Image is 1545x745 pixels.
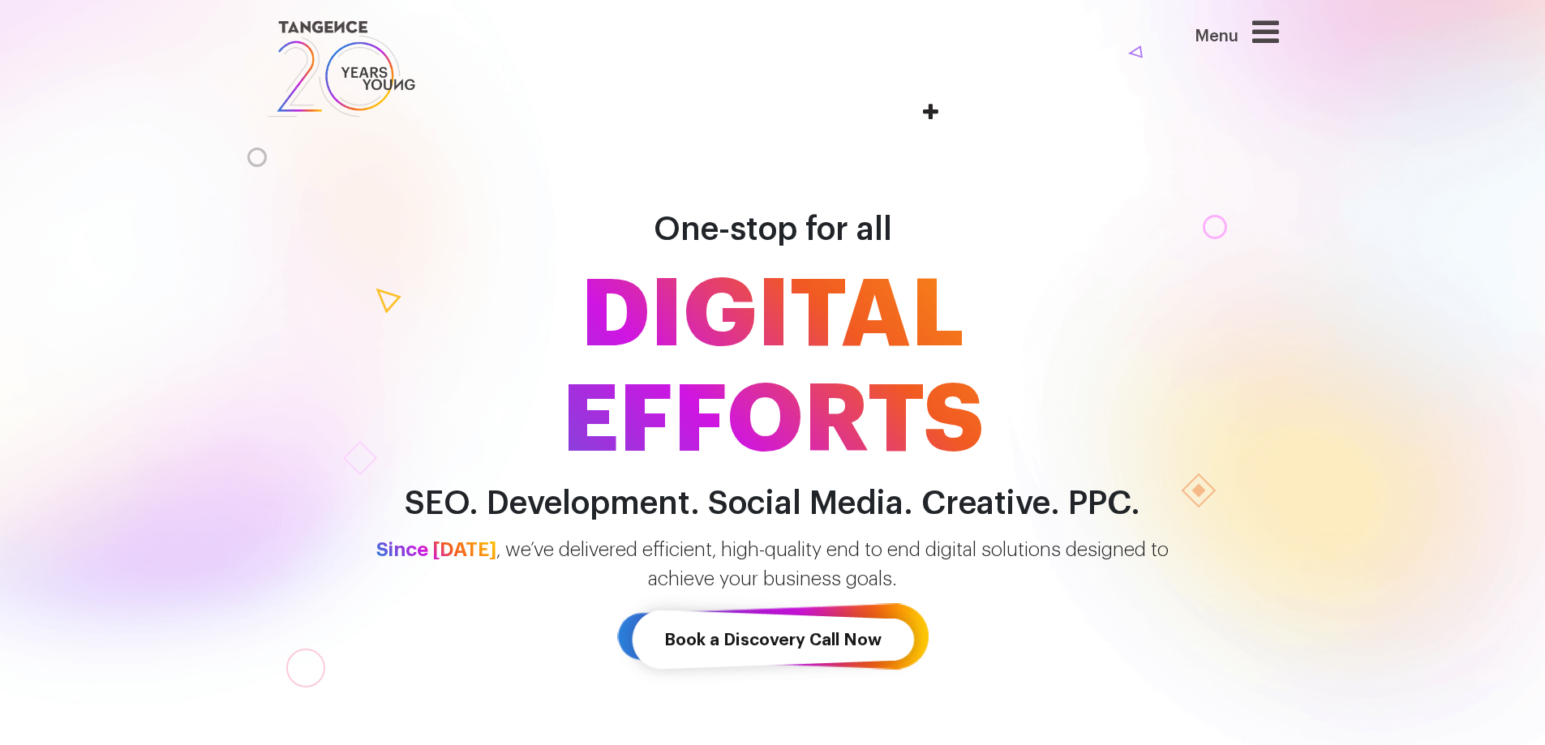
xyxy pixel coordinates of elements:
[617,593,929,687] a: Book a Discovery Call Now
[311,535,1235,593] p: , we’ve delivered efficient, high-quality end to end digital solutions designed to achieve your b...
[654,213,892,246] span: One-stop for all
[311,263,1235,473] span: DIGITAL EFFORTS
[311,486,1235,522] h2: SEO. Development. Social Media. Creative. PPC.
[266,16,418,122] img: logo SVG
[376,540,496,559] span: Since [DATE]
